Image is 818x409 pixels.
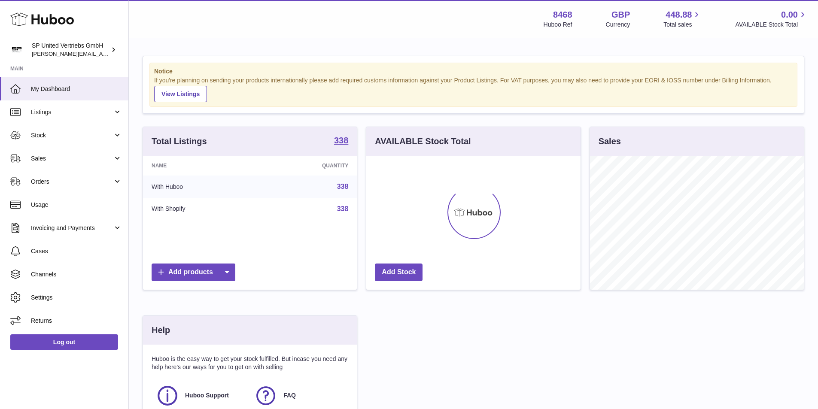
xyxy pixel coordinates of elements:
a: 448.88 Total sales [663,9,702,29]
span: Channels [31,270,122,279]
a: 338 [337,183,349,190]
span: Listings [31,108,113,116]
div: SP United Vertriebs GmbH [32,42,109,58]
span: Sales [31,155,113,163]
h3: Total Listings [152,136,207,147]
a: FAQ [254,384,344,407]
span: Huboo Support [185,391,229,400]
p: Huboo is the easy way to get your stock fulfilled. But incase you need any help here's our ways f... [152,355,348,371]
div: If you're planning on sending your products internationally please add required customs informati... [154,76,793,102]
a: 0.00 AVAILABLE Stock Total [735,9,808,29]
span: Stock [31,131,113,139]
span: [PERSON_NAME][EMAIL_ADDRESS][DOMAIN_NAME] [32,50,172,57]
th: Name [143,156,258,176]
a: Huboo Support [156,384,246,407]
span: FAQ [283,391,296,400]
span: Invoicing and Payments [31,224,113,232]
span: 0.00 [781,9,798,21]
span: Orders [31,178,113,186]
a: Add Stock [375,264,423,281]
span: Usage [31,201,122,209]
a: 338 [334,136,348,146]
span: Total sales [663,21,702,29]
a: Add products [152,264,235,281]
strong: 338 [334,136,348,145]
strong: Notice [154,67,793,76]
a: 338 [337,205,349,212]
h3: Sales [599,136,621,147]
a: Log out [10,334,118,350]
span: AVAILABLE Stock Total [735,21,808,29]
img: tim@sp-united.com [10,43,23,56]
td: With Shopify [143,198,258,220]
span: My Dashboard [31,85,122,93]
span: Returns [31,317,122,325]
h3: Help [152,324,170,336]
span: Settings [31,294,122,302]
strong: GBP [611,9,630,21]
div: Huboo Ref [544,21,572,29]
th: Quantity [258,156,357,176]
span: Cases [31,247,122,255]
h3: AVAILABLE Stock Total [375,136,471,147]
a: View Listings [154,86,207,102]
strong: 8468 [553,9,572,21]
div: Currency [606,21,630,29]
span: 448.88 [666,9,692,21]
td: With Huboo [143,176,258,198]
